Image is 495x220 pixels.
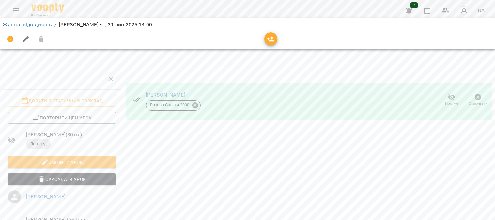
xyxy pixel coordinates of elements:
button: Menu [8,3,23,18]
span: Додати в статичний розклад [13,97,111,105]
span: Повторити цей урок [13,114,111,122]
button: Скасувати Урок [8,173,116,185]
span: Скасувати Урок [13,175,111,183]
img: avatar_s.png [459,6,469,15]
button: Змінити урок [8,156,116,168]
span: Логопед [26,141,51,147]
span: Прогул [445,101,458,106]
p: [PERSON_NAME] чт, 31 лип 2025 14:00 [59,21,152,29]
button: Прогул [438,91,465,109]
a: Журнал відвідувань [3,22,52,28]
span: Скасувати [469,101,487,106]
li: / [54,21,56,29]
div: Разова Сплата 200$ [146,100,201,111]
button: Скасувати [465,91,491,109]
span: For Business [31,13,64,18]
span: 15 [410,2,418,8]
button: Повторити цей урок [8,112,116,124]
button: UA [475,4,487,16]
img: Voopty Logo [31,3,64,13]
span: [PERSON_NAME] ( 30 хв. ) [26,131,116,139]
nav: breadcrumb [3,21,492,29]
a: [PERSON_NAME] [146,92,185,98]
span: Змінити урок [13,158,111,166]
span: UA [478,7,485,14]
span: Разова Сплата 200 $ [146,102,193,108]
a: [PERSON_NAME] [26,194,66,200]
button: Додати в статичний розклад [8,95,116,107]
